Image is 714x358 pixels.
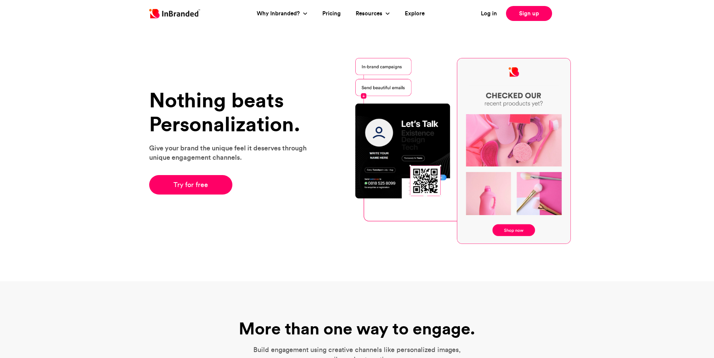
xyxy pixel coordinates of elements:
[322,9,341,18] a: Pricing
[149,143,316,162] p: Give your brand the unique feel it deserves through unique engagement channels.
[405,9,425,18] a: Explore
[226,319,488,338] h1: More than one way to engage.
[149,9,200,18] img: Inbranded
[481,9,497,18] a: Log in
[356,9,384,18] a: Resources
[506,6,552,21] a: Sign up
[149,88,316,136] h1: Nothing beats Personalization.
[149,175,233,195] a: Try for free
[257,9,302,18] a: Why Inbranded?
